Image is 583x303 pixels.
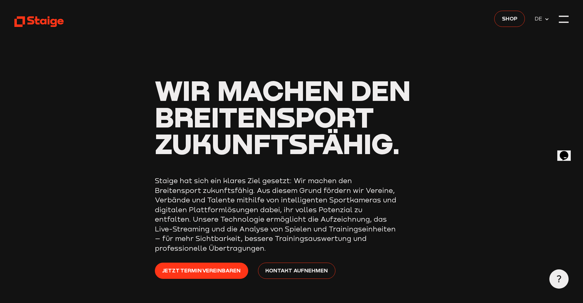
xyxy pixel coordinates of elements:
[265,266,328,275] span: Kontakt aufnehmen
[155,73,411,160] span: Wir machen den Breitensport zukunftsfähig.
[535,14,544,23] span: DE
[502,14,518,23] span: Shop
[155,263,248,279] a: Jetzt Termin vereinbaren
[155,176,400,253] p: Staige hat sich ein klares Ziel gesetzt: Wir machen den Breitensport zukunftsfähig. Aus diesem Gr...
[162,266,241,275] span: Jetzt Termin vereinbaren
[494,11,525,27] a: Shop
[557,142,577,161] iframe: chat widget
[258,263,335,279] a: Kontakt aufnehmen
